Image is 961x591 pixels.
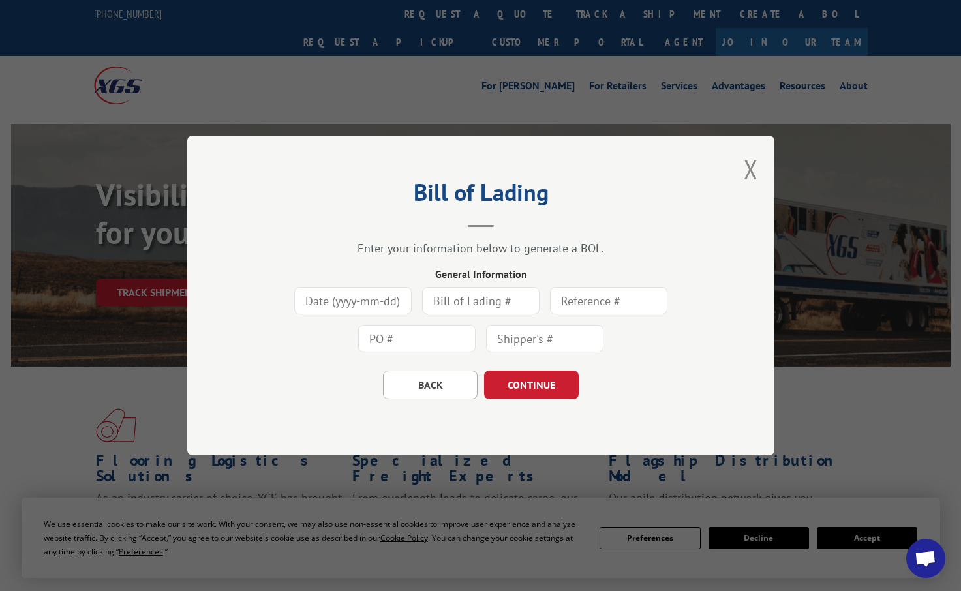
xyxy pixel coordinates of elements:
[358,325,476,352] input: PO #
[906,539,945,578] div: Open chat
[252,241,709,256] div: Enter your information below to generate a BOL.
[422,287,540,314] input: Bill of Lading #
[486,325,603,352] input: Shipper's #
[252,183,709,208] h2: Bill of Lading
[383,371,478,399] button: BACK
[252,266,709,282] div: General Information
[744,152,758,187] button: Close modal
[484,371,579,399] button: CONTINUE
[550,287,667,314] input: Reference #
[294,287,412,314] input: Date (yyyy-mm-dd)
